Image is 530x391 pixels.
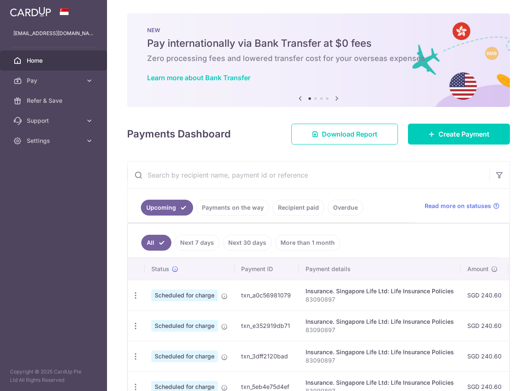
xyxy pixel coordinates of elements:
h6: Zero processing fees and lowered transfer cost for your overseas expenses [147,53,490,63]
td: SGD 240.60 [461,341,508,371]
p: 83090897 [306,295,454,304]
h5: Pay internationally via Bank Transfer at $0 fees [147,37,490,50]
td: txn_a0c56981079 [234,280,299,310]
a: Recipient paid [273,200,324,216]
a: Next 7 days [175,235,219,251]
img: Bank transfer banner [127,13,510,107]
span: Amount [467,265,489,273]
span: Settings [27,137,82,145]
span: Scheduled for charge [151,320,218,332]
span: Download Report [322,129,377,139]
td: SGD 240.60 [461,280,508,310]
span: Scheduled for charge [151,350,218,362]
span: Create Payment [438,129,489,139]
a: More than 1 month [275,235,340,251]
a: Payments on the way [196,200,269,216]
td: txn_e352919db71 [234,310,299,341]
p: 83090897 [306,356,454,365]
input: Search by recipient name, payment id or reference [127,162,489,188]
div: Insurance. Singapore Life Ltd: Life Insurance Policies [306,317,454,326]
a: Read more on statuses [425,202,499,210]
a: Learn more about Bank Transfer [147,74,250,82]
a: Upcoming [141,200,193,216]
span: Support [27,117,82,125]
th: Payment ID [234,258,299,280]
p: NEW [147,27,490,33]
td: SGD 240.60 [461,310,508,341]
h4: Payments Dashboard [127,127,231,142]
a: All [141,235,171,251]
a: Next 30 days [223,235,272,251]
span: Refer & Save [27,96,82,105]
div: Insurance. Singapore Life Ltd: Life Insurance Policies [306,348,454,356]
img: CardUp [10,7,51,17]
span: Home [27,56,82,65]
th: Payment details [299,258,461,280]
span: Scheduled for charge [151,289,218,301]
span: Status [151,265,169,273]
span: Pay [27,76,82,85]
p: [EMAIL_ADDRESS][DOMAIN_NAME] [13,29,94,38]
td: txn_3dff2120bad [234,341,299,371]
a: Create Payment [408,124,510,145]
a: Overdue [328,200,363,216]
a: Download Report [291,124,398,145]
p: 83090897 [306,326,454,334]
div: Insurance. Singapore Life Ltd: Life Insurance Policies [306,378,454,387]
span: Read more on statuses [425,202,491,210]
div: Insurance. Singapore Life Ltd: Life Insurance Policies [306,287,454,295]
